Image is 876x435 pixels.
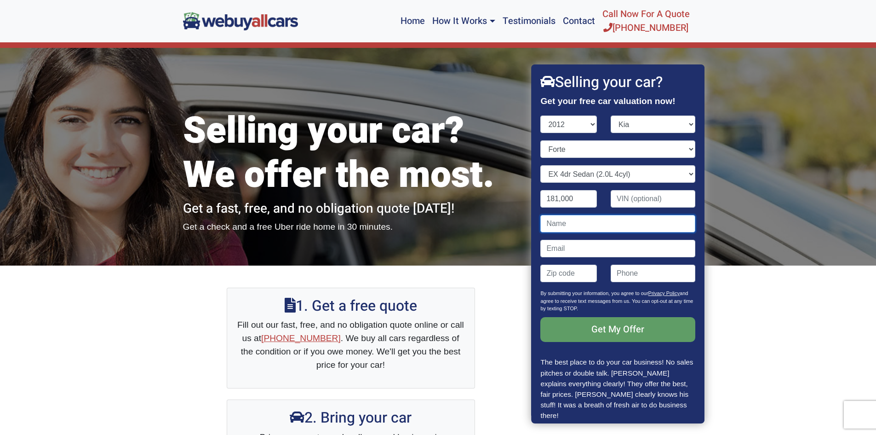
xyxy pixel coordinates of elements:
form: Contact form [541,116,695,357]
input: Email [541,240,695,257]
p: Fill out our fast, free, and no obligation quote online or call us at . We buy all cars regardles... [236,319,465,371]
a: Contact [559,4,599,39]
h2: Selling your car? [541,74,695,91]
p: By submitting your information, you agree to our and agree to receive text messages from us. You ... [541,290,695,317]
input: Name [541,215,695,232]
a: Call Now For A Quote[PHONE_NUMBER] [599,4,693,39]
p: Get a check and a free Uber ride home in 30 minutes. [183,220,519,234]
p: The best place to do your car business! No sales pitches or double talk. [PERSON_NAME] explains e... [541,357,695,420]
img: We Buy All Cars in NJ logo [183,12,298,30]
strong: Get your free car valuation now! [541,96,676,106]
h2: Get a fast, free, and no obligation quote [DATE]! [183,201,519,217]
a: Testimonials [499,4,559,39]
a: How It Works [429,4,498,39]
a: Home [397,4,429,39]
a: Privacy Policy [648,290,680,296]
input: VIN (optional) [611,190,695,208]
a: [PHONE_NUMBER] [261,333,341,343]
input: Mileage [541,190,597,208]
h2: 1. Get a free quote [236,297,465,315]
input: Zip code [541,265,597,282]
h2: 2. Bring your car [236,409,465,427]
h1: Selling your car? We offer the most. [183,109,519,197]
input: Get My Offer [541,317,695,342]
input: Phone [611,265,695,282]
